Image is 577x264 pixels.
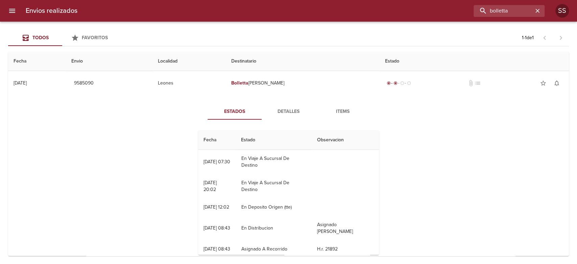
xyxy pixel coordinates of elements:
span: radio_button_checked [393,81,397,85]
span: Pagina anterior [536,34,553,41]
span: Detalles [266,107,312,116]
div: [DATE] 20:02 [203,180,217,192]
td: Asignado [PERSON_NAME] [312,216,379,240]
div: Tabs detalle de guia [208,103,370,120]
button: 9585090 [71,77,96,90]
th: Observacion [312,130,379,150]
span: Estados [212,107,258,116]
button: Activar notificaciones [550,76,563,90]
th: Envio [66,52,152,71]
div: [DATE] [14,80,27,86]
th: Destinatario [226,52,380,71]
td: En Viaje A Sucursal De Destino [236,150,311,174]
h6: Envios realizados [26,5,77,16]
th: Estado [380,52,569,71]
div: [DATE] 08:43 [203,246,230,252]
div: [DATE] 12:02 [203,204,229,210]
td: En Distribucion [236,216,311,240]
em: Bolletta [231,80,248,86]
span: notifications_none [553,80,560,87]
td: Asignado A Recorrido [236,240,311,258]
div: Despachado [385,80,412,87]
td: Leones [152,71,226,95]
span: No tiene documentos adjuntos [467,80,474,87]
th: Fecha [198,130,236,150]
td: En Deposito Origen (tte) [236,198,311,216]
td: H.r. 21892 [312,240,379,258]
input: buscar [474,5,533,17]
span: Todos [32,35,49,41]
td: [PERSON_NAME] [226,71,380,95]
div: [DATE] 07:30 [203,159,230,165]
span: Favoritos [82,35,108,41]
td: En Viaje A Sucursal De Destino [236,174,311,198]
span: Pagina siguiente [553,30,569,46]
span: star_border [540,80,547,87]
th: Localidad [152,52,226,71]
div: Tabs Envios [8,30,116,46]
span: radio_button_checked [386,81,390,85]
th: Fecha [8,52,66,71]
span: Items [320,107,366,116]
span: No tiene pedido asociado [474,80,481,87]
button: Agregar a favoritos [536,76,550,90]
th: Estado [236,130,311,150]
div: [DATE] 08:43 [203,225,230,231]
button: menu [4,3,20,19]
span: 9585090 [74,79,94,88]
div: SS [555,4,569,18]
span: radio_button_unchecked [400,81,404,85]
p: 1 - 1 de 1 [522,34,534,41]
div: Abrir información de usuario [555,4,569,18]
span: radio_button_unchecked [407,81,411,85]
